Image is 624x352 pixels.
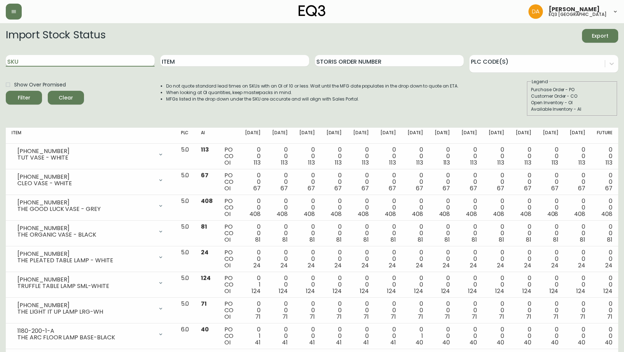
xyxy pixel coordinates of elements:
th: [DATE] [375,128,402,144]
th: [DATE] [239,128,266,144]
span: 124 [306,287,315,295]
span: 408 [547,210,558,218]
div: [PHONE_NUMBER] [17,276,153,283]
div: 0 0 [543,147,558,166]
div: 0 0 [353,326,369,346]
td: 5.0 [175,221,195,246]
span: 408 [201,197,213,205]
div: TRUFFLE TABLE LAMP SML-WHITE [17,283,153,289]
span: 24 [308,261,315,270]
span: 113 [416,158,423,167]
div: Customer Order - CO [531,93,614,99]
span: 408 [493,210,504,218]
div: 0 0 [380,172,396,192]
span: 67 [524,184,531,192]
span: 81 [309,236,315,244]
span: 24 [201,248,208,256]
span: 124 [495,287,504,295]
button: Filter [6,91,42,105]
td: 6.0 [175,323,195,349]
span: 124 [360,287,369,295]
span: 124 [279,287,288,295]
span: 24 [334,261,342,270]
span: 67 [281,184,288,192]
span: 113 [552,158,558,167]
div: 0 0 [326,326,342,346]
span: 71 [201,300,207,308]
li: Do not quote standard lead times on SKUs with an OI of 10 or less. Wait until the MFG date popula... [166,83,459,89]
button: Clear [48,91,84,105]
div: Filter [18,93,30,102]
div: PO CO [224,249,233,269]
div: Purchase Order - PO [531,86,614,93]
div: 0 0 [570,172,585,192]
span: Show Over Promised [14,81,66,89]
div: 0 0 [408,198,423,217]
span: OI [224,287,231,295]
div: 0 0 [489,275,504,294]
div: Available Inventory - AI [531,106,614,113]
li: MFGs listed in the drop down under the SKU are accurate and will align with Sales Portal. [166,96,459,102]
div: 0 0 [597,301,612,320]
span: 67 [497,184,504,192]
div: 0 0 [516,147,531,166]
span: 71 [444,313,450,321]
div: 0 0 [299,224,315,243]
div: [PHONE_NUMBER] [17,148,153,154]
span: 71 [499,313,504,321]
span: 67 [470,184,477,192]
span: 81 [391,236,396,244]
div: 0 0 [299,172,315,192]
span: 113 [524,158,531,167]
span: OI [224,184,231,192]
span: 81 [580,236,585,244]
span: 408 [385,210,396,218]
div: 0 0 [326,275,342,294]
th: [DATE] [402,128,429,144]
span: 40 [201,325,209,334]
div: 1180-200-1-A [17,328,153,334]
div: 0 0 [380,249,396,269]
span: 408 [277,210,288,218]
div: 0 0 [597,198,612,217]
div: 0 0 [353,301,369,320]
span: 67 [253,184,261,192]
span: 408 [412,210,423,218]
div: 0 0 [516,224,531,243]
div: 0 0 [408,172,423,192]
td: 5.0 [175,169,195,195]
div: 0 0 [353,172,369,192]
div: 0 0 [435,172,450,192]
th: [DATE] [564,128,591,144]
span: 408 [249,210,261,218]
span: 124 [522,287,531,295]
th: [DATE] [294,128,321,144]
span: 67 [551,184,558,192]
div: 0 0 [461,249,477,269]
span: 408 [466,210,477,218]
div: [PHONE_NUMBER] [17,302,153,309]
span: 67 [605,184,612,192]
div: 0 0 [489,301,504,320]
span: OI [224,236,231,244]
span: [PERSON_NAME] [549,7,600,12]
div: 0 0 [516,198,531,217]
div: 0 0 [299,301,315,320]
span: 71 [526,313,531,321]
span: 113 [389,158,396,167]
td: 5.0 [175,298,195,323]
div: 0 0 [461,198,477,217]
div: 0 1 [408,326,423,346]
span: 113 [335,158,342,167]
span: 24 [443,261,450,270]
div: [PHONE_NUMBER]THE LIGHT IT UP LAMP LRG-WH [12,301,169,317]
div: 0 0 [353,249,369,269]
span: 124 [576,287,585,295]
td: 5.0 [175,246,195,272]
span: 81 [607,236,612,244]
div: 0 0 [299,326,315,346]
span: 124 [387,287,396,295]
span: Clear [54,93,78,102]
div: 0 0 [461,224,477,243]
span: 113 [201,145,209,154]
